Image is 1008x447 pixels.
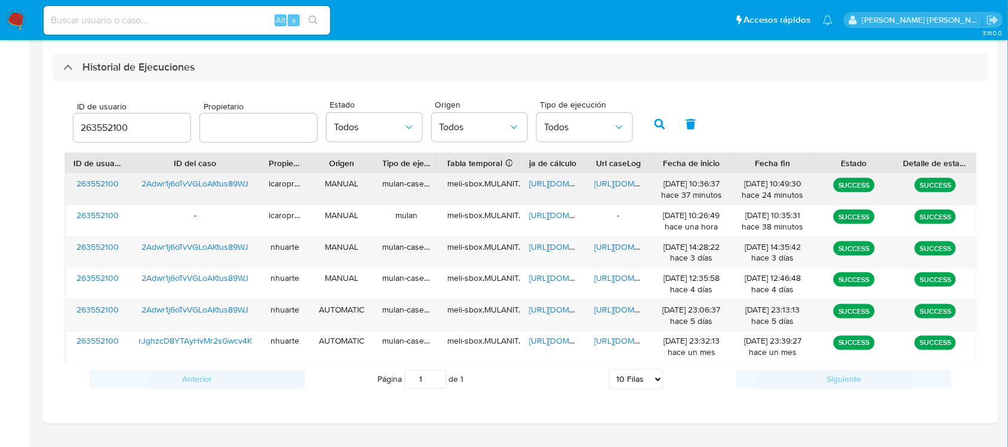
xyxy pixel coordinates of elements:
span: Accesos rápidos [744,14,811,26]
span: Alt [276,14,285,26]
input: Buscar usuario o caso... [44,13,330,28]
p: emmanuel.vitiello@mercadolibre.com [862,14,983,26]
button: search-icon [301,12,325,29]
span: s [292,14,296,26]
a: Salir [987,14,999,26]
span: 3.160.0 [982,28,1002,38]
a: Notificaciones [823,15,833,25]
